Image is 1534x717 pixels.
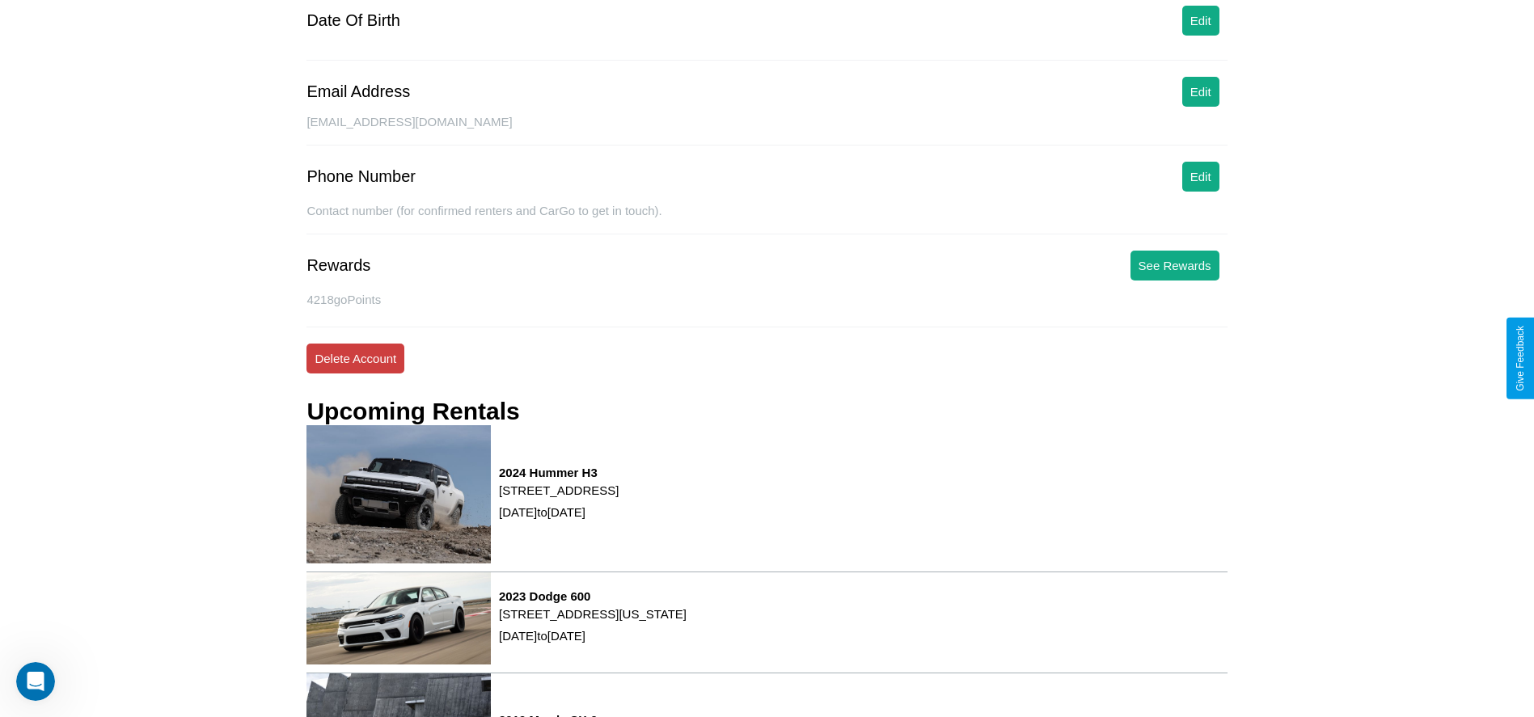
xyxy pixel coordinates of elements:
[499,589,687,603] h3: 2023 Dodge 600
[306,289,1227,310] p: 4218 goPoints
[306,256,370,275] div: Rewards
[306,115,1227,146] div: [EMAIL_ADDRESS][DOMAIN_NAME]
[1130,251,1219,280] button: See Rewards
[306,167,416,186] div: Phone Number
[306,11,400,30] div: Date Of Birth
[1182,77,1219,107] button: Edit
[1515,326,1526,391] div: Give Feedback
[1182,6,1219,36] button: Edit
[499,603,687,625] p: [STREET_ADDRESS][US_STATE]
[1182,162,1219,192] button: Edit
[16,662,55,701] iframe: Intercom live chat
[499,479,619,501] p: [STREET_ADDRESS]
[306,344,404,373] button: Delete Account
[306,82,410,101] div: Email Address
[499,501,619,523] p: [DATE] to [DATE]
[306,425,491,563] img: rental
[306,204,1227,234] div: Contact number (for confirmed renters and CarGo to get in touch).
[306,398,519,425] h3: Upcoming Rentals
[499,625,687,647] p: [DATE] to [DATE]
[306,572,491,664] img: rental
[499,466,619,479] h3: 2024 Hummer H3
